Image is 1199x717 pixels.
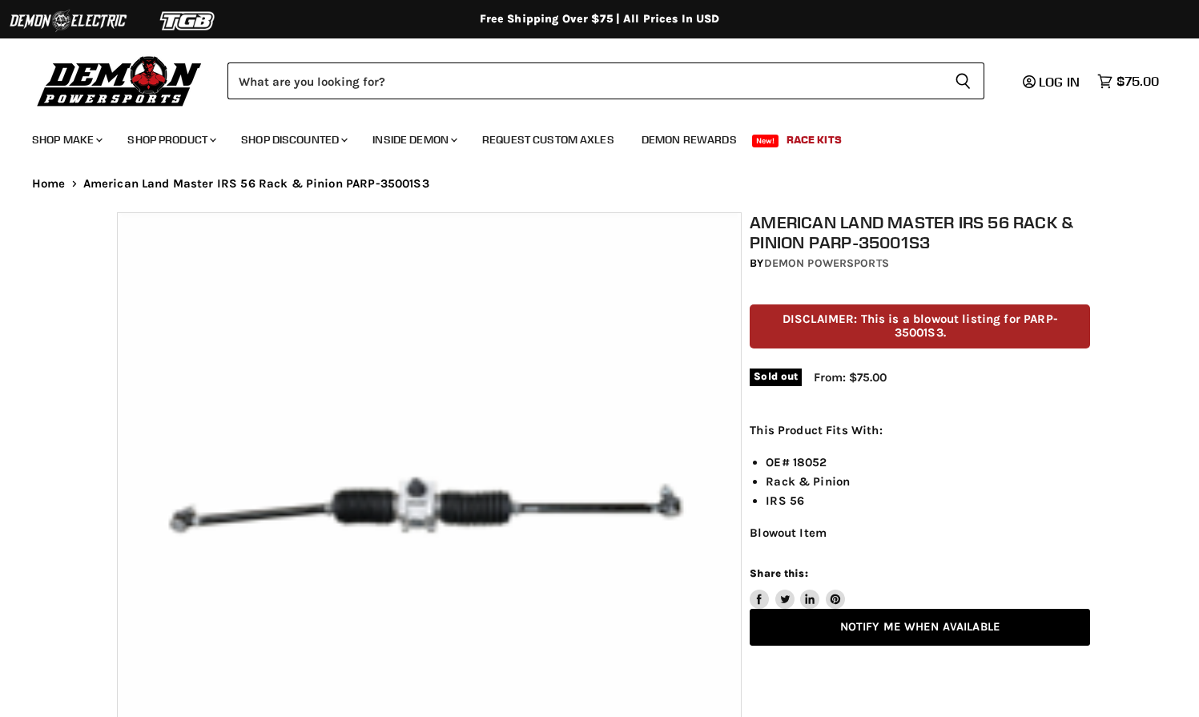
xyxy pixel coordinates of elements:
[1089,70,1167,93] a: $75.00
[766,472,1090,491] li: Rack & Pinion
[750,566,845,609] aside: Share this:
[128,6,248,36] img: TGB Logo 2
[20,123,112,156] a: Shop Make
[750,421,1090,440] p: This Product Fits With:
[750,255,1090,272] div: by
[766,453,1090,472] li: OE# 18052
[1039,74,1080,90] span: Log in
[750,369,802,386] span: Sold out
[227,62,984,99] form: Product
[8,6,128,36] img: Demon Electric Logo 2
[775,123,854,156] a: Race Kits
[227,62,942,99] input: Search
[942,62,984,99] button: Search
[360,123,467,156] a: Inside Demon
[1016,75,1089,89] a: Log in
[750,212,1090,252] h1: American Land Master IRS 56 Rack & Pinion PARP-35001S3
[766,491,1090,510] li: IRS 56
[750,421,1090,542] div: Blowout Item
[470,123,626,156] a: Request Custom Axles
[20,117,1155,156] ul: Main menu
[32,52,207,109] img: Demon Powersports
[814,370,887,385] span: From: $75.00
[83,177,429,191] span: American Land Master IRS 56 Rack & Pinion PARP-35001S3
[32,177,66,191] a: Home
[1117,74,1159,89] span: $75.00
[750,567,807,579] span: Share this:
[752,135,779,147] span: New!
[750,304,1090,348] p: DISCLAIMER: This is a blowout listing for PARP-35001S3.
[750,609,1090,647] a: Notify Me When Available
[764,256,889,270] a: Demon Powersports
[115,123,226,156] a: Shop Product
[229,123,357,156] a: Shop Discounted
[630,123,749,156] a: Demon Rewards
